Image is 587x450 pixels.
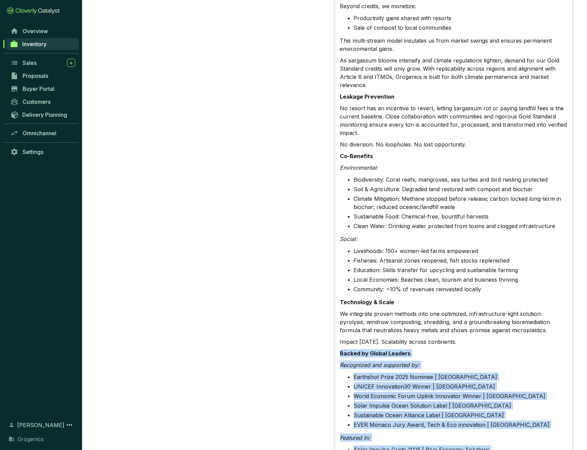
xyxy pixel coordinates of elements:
p: This multi-stream model insulates us from market swings and ensures permanent environmental gains. [340,37,568,53]
p: Beyond credits, we monetize: [340,2,568,10]
span: Inventory [22,41,46,47]
p: No resort has an incentive to revert, letting sargassum rot or paying landfill fees is the curren... [340,104,568,137]
strong: Co-Benefits [340,153,373,159]
p: No diversion. No loopholes. No lost opportunity. [340,140,568,149]
span: Omnichannel [23,130,56,137]
li: Community: ~10% of revenues reinvested locally [354,285,568,293]
li: Productivity gains shared with resorts [354,14,568,22]
a: Inventory [6,38,79,50]
li: Sustainable Ocean Alliance Label | [GEOGRAPHIC_DATA] [354,411,568,419]
strong: Backed by Global Leaders [340,350,411,357]
em: Social: [340,236,358,242]
li: Clean Water: Drinking water protected from toxins and clogged infrastructure [354,222,568,230]
a: Proposals [7,70,79,82]
li: EVER Monaco Jury Award, Tech & Eco innovation | [GEOGRAPHIC_DATA] [354,421,568,429]
li: Fisheries: Artisanal zones reopened, fish stocks replenished [354,256,568,265]
li: UNICEF Innovation30 Winner | [GEOGRAPHIC_DATA] [354,382,568,391]
li: Sustainable Food: Chemical-free, bountiful harvests [354,212,568,221]
p: We integrate proven methods into one optimized, infrastructure-light solution: pyrolysis, windrow... [340,310,568,334]
a: Delivery Planning [7,109,79,120]
em: Recognized and supported by: [340,362,420,368]
li: Livelihoods: 150+ women-led farms empowered [354,247,568,255]
a: Overview [7,25,79,37]
a: Sales [7,57,79,69]
a: Settings [7,146,79,158]
a: Buyer Portal [7,83,79,95]
li: Earthshot Prize 2025 Nominee | [GEOGRAPHIC_DATA] [354,373,568,381]
a: Omnichannel [7,127,79,139]
span: Buyer Portal [23,85,54,92]
span: Delivery Planning [22,111,67,118]
span: [PERSON_NAME] [17,421,64,429]
a: Customers [7,96,79,108]
span: Customers [23,98,51,105]
li: World Economic Forum Uplink Innovator Winner | [GEOGRAPHIC_DATA] [354,392,568,400]
li: Education: Skills transfer for upcycling and sustainable farming [354,266,568,274]
li: Biodiversity: Coral reefs, mangroves, sea turtles and bird nesting protected [354,175,568,184]
span: Proposals [23,72,48,79]
strong: Leakage Prevention [340,93,395,100]
li: Solar Impulse Ocean Solution Label | [GEOGRAPHIC_DATA] [354,402,568,410]
em: Environmental: [340,164,378,171]
span: Settings [23,149,43,155]
li: Climate Mitigation: Methane stopped before release; carbon locked long-term in biochar; reduced o... [354,195,568,211]
span: Grogenics [17,435,44,443]
p: As sargassum blooms intensify and climate regulations tighten, demand for our Gold Standard credi... [340,56,568,89]
span: Sales [23,59,37,66]
span: Overview [23,28,48,34]
li: Sale of compost to local communities [354,24,568,32]
li: Local Economies: Beaches clean, tourism and business thriving [354,276,568,284]
strong: Technology & Scale [340,299,395,306]
li: Soil & Agriculture: Degraded land restored with compost and biochar [354,185,568,193]
p: Impact [DATE]. Scalability across continents. [340,338,568,346]
em: Featured In: [340,434,370,441]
